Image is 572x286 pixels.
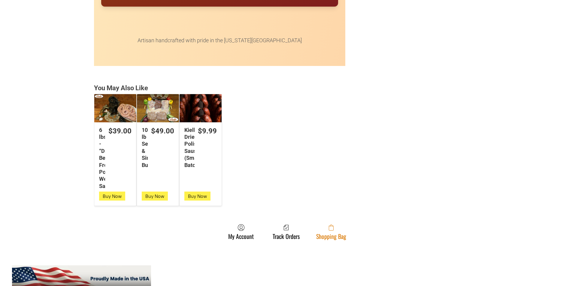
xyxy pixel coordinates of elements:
div: $39.00 [108,127,132,136]
div: $9.99 [198,127,217,136]
span: Buy Now [145,193,164,199]
a: $49.0010 lb Seniors & Singles Bundles [137,127,179,168]
div: Kielbasa Dried Polish Sausage (Small Batch) [184,127,195,168]
span: Buy Now [103,193,122,199]
a: Shopping Bag [313,224,349,240]
button: Buy Now [142,192,168,201]
a: Kielbasa Dried Polish Sausage (Small Batch) [180,94,222,122]
a: Track Orders [270,224,303,240]
button: Buy Now [184,192,210,201]
p: Artisan handcrafted with pride in the [US_STATE][GEOGRAPHIC_DATA] [101,28,338,44]
a: My Account [225,224,257,240]
a: $9.99Kielbasa Dried Polish Sausage (Small Batch) [180,127,222,168]
a: 6 lbs - “Da” Best Fresh Polish Wedding Sausage [94,94,136,122]
a: $39.006 lbs - “Da” Best Fresh Polish Wedding Sausage [94,127,136,190]
span: Buy Now [188,193,207,199]
button: Buy Now [99,192,125,201]
a: 10 lb Seniors &amp; Singles Bundles [137,94,179,122]
div: $49.00 [151,127,174,136]
div: You May Also Like [94,84,478,93]
div: 10 lb Seniors & Singles Bundles [142,127,148,168]
div: 6 lbs - “Da” Best Fresh Polish Wedding Sausage [99,127,105,190]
